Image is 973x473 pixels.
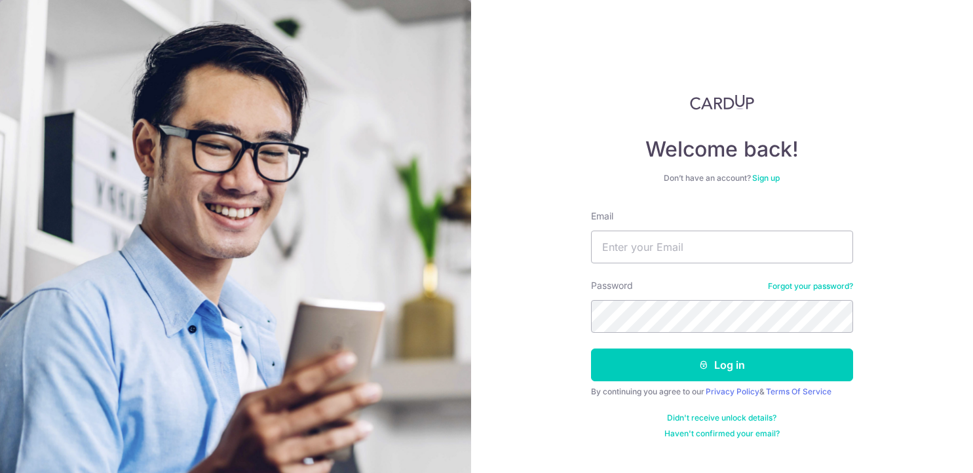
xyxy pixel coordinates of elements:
[664,428,780,439] a: Haven't confirmed your email?
[667,413,776,423] a: Didn't receive unlock details?
[766,387,831,396] a: Terms Of Service
[591,349,853,381] button: Log in
[690,94,754,110] img: CardUp Logo
[706,387,759,396] a: Privacy Policy
[591,231,853,263] input: Enter your Email
[591,136,853,162] h4: Welcome back!
[591,210,613,223] label: Email
[591,173,853,183] div: Don’t have an account?
[768,281,853,292] a: Forgot your password?
[591,387,853,397] div: By continuing you agree to our &
[752,173,780,183] a: Sign up
[591,279,633,292] label: Password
